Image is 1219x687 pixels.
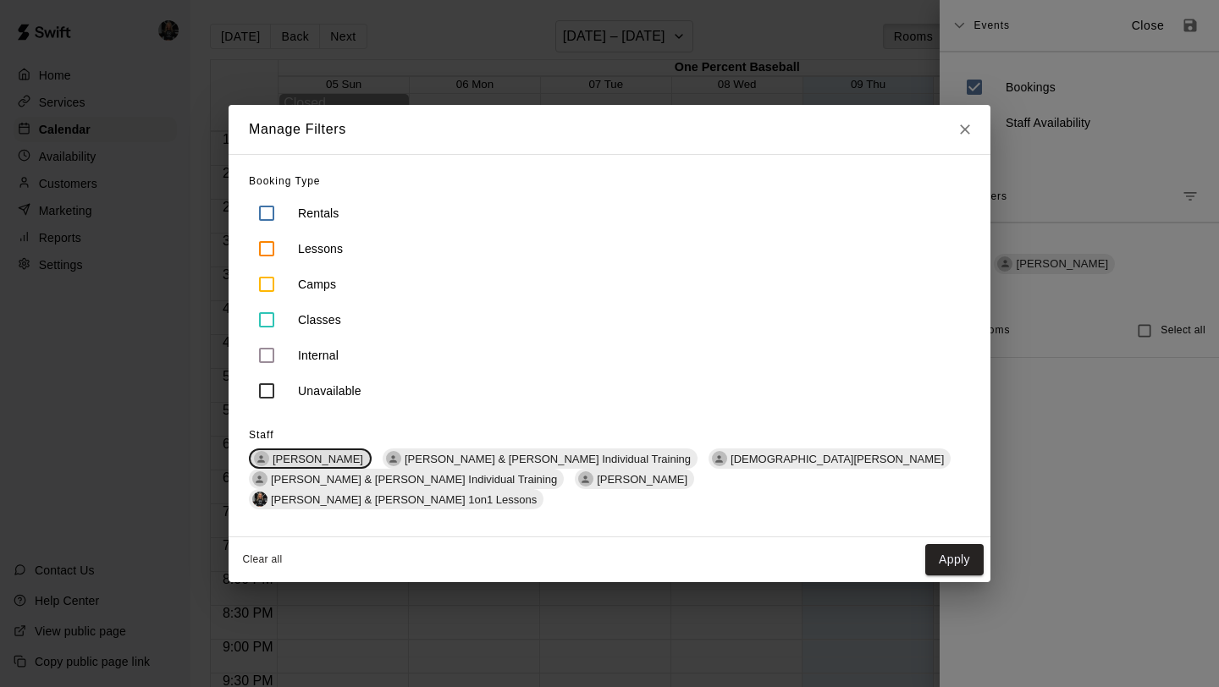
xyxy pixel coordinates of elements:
span: [PERSON_NAME] & [PERSON_NAME] 1on1 Lessons [264,493,543,506]
p: Camps [298,276,336,293]
span: [PERSON_NAME] [590,473,694,486]
div: [PERSON_NAME] & [PERSON_NAME] Individual Training [383,448,698,469]
div: [PERSON_NAME] [249,448,372,469]
p: Classes [298,311,341,328]
div: Garrett & Sean Individual Training [386,451,401,466]
div: Garrett & Sean 1on1 Lessons[PERSON_NAME] & [PERSON_NAME] 1on1 Lessons [249,489,543,509]
span: [PERSON_NAME] & [PERSON_NAME] Individual Training [398,453,698,465]
span: Booking Type [249,175,321,187]
div: Christian Hernandez [712,451,727,466]
div: [PERSON_NAME] & [PERSON_NAME] Individual Training [249,469,564,489]
h2: Manage Filters [229,105,367,154]
div: [PERSON_NAME] [575,469,694,489]
div: Garrett & Sean Individual Training [252,471,268,486]
div: Grant Tamplet [254,451,269,466]
p: Internal [298,347,339,364]
p: Lessons [298,240,343,257]
button: Apply [925,544,984,575]
div: [DEMOGRAPHIC_DATA][PERSON_NAME] [709,448,951,469]
p: Rentals [298,205,339,222]
span: [DEMOGRAPHIC_DATA][PERSON_NAME] [724,453,951,465]
span: [PERSON_NAME] & [PERSON_NAME] Individual Training [264,473,564,486]
img: Garrett & Sean 1on1 Lessons [252,492,268,507]
span: Staff [249,429,273,441]
button: Close [950,105,980,154]
button: Clear all [235,546,290,574]
div: Garrett Acker [578,471,593,486]
p: Unavailable [298,382,361,399]
span: [PERSON_NAME] [266,453,370,465]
